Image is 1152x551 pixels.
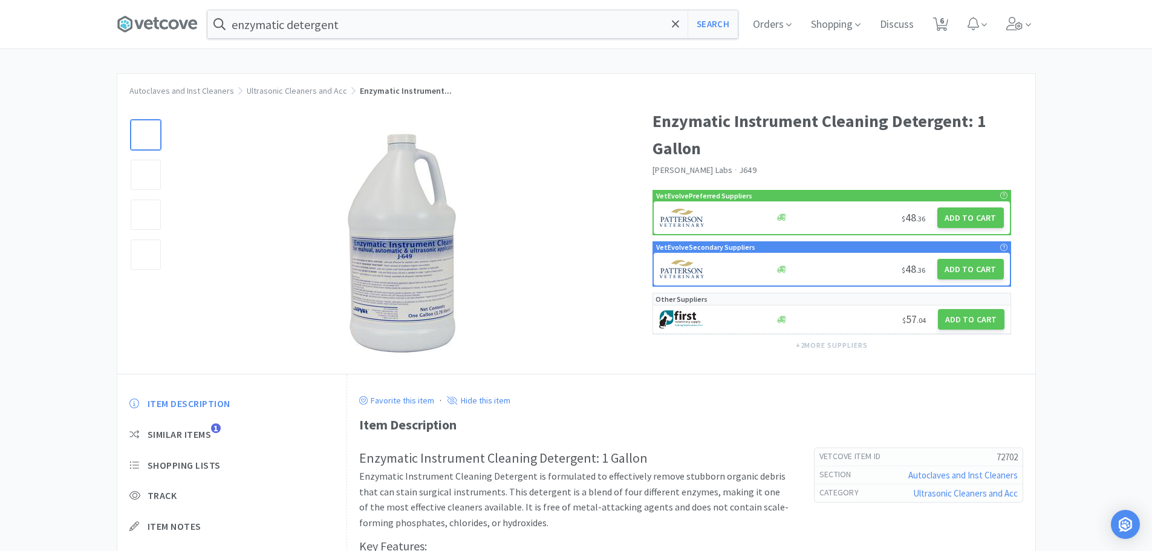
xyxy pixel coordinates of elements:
[937,207,1004,228] button: Add to Cart
[902,316,906,325] span: $
[359,469,790,530] p: Enzymatic Instrument Cleaning Detergent is formulated to effectively remove stubborn organic debr...
[360,85,452,96] span: Enzymatic Instrument...
[739,165,757,175] span: J649
[359,414,1023,435] div: Item Description
[790,337,874,354] button: +2more suppliers
[938,309,1004,330] button: Add to Cart
[916,214,925,223] span: . 36
[819,451,891,463] h6: Vetcove Item Id
[688,10,738,38] button: Search
[928,21,953,31] a: 6
[908,469,1018,481] a: Autoclaves and Inst Cleaners
[207,10,738,38] input: Search by item, sku, manufacturer, ingredient, size...
[148,397,230,410] span: Item Description
[735,165,737,175] span: ·
[652,165,733,175] a: [PERSON_NAME] Labs
[937,259,1004,279] button: Add to Cart
[660,260,705,278] img: f5e969b455434c6296c6d81ef179fa71_3.png
[129,85,234,96] a: Autoclaves and Inst Cleaners
[148,459,221,472] span: Shopping Lists
[359,448,790,469] h2: Enzymatic Instrument Cleaning Detergent: 1 Gallon
[652,108,1011,162] h1: Enzymatic Instrument Cleaning Detergent: 1 Gallon
[656,190,752,201] p: VetEvolve Preferred Suppliers
[148,428,212,441] span: Similar Items
[819,487,868,499] h6: Category
[916,266,925,275] span: . 36
[660,209,705,227] img: f5e969b455434c6296c6d81ef179fa71_3.png
[282,120,524,362] img: 509c76be9b6f44b3a0e083730f12e6d6_86151.jpeg
[656,293,708,305] p: Other Suppliers
[148,520,201,533] span: Item Notes
[656,241,755,253] p: VetEvolve Secondary Suppliers
[913,487,1018,499] a: Ultrasonic Cleaners and Acc
[902,214,905,223] span: $
[902,312,926,326] span: 57
[875,19,919,30] a: Discuss
[211,423,221,433] span: 1
[148,489,177,502] span: Track
[902,210,925,224] span: 48
[1111,510,1140,539] div: Open Intercom Messenger
[902,262,925,276] span: 48
[458,395,510,406] p: Hide this item
[902,266,905,275] span: $
[440,393,441,408] div: ·
[368,395,434,406] p: Favorite this item
[247,85,347,96] a: Ultrasonic Cleaners and Acc
[659,310,705,328] img: 67d67680309e4a0bb49a5ff0391dcc42_6.png
[819,469,861,481] h6: Section
[890,451,1017,463] h5: 72702
[917,316,926,325] span: . 04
